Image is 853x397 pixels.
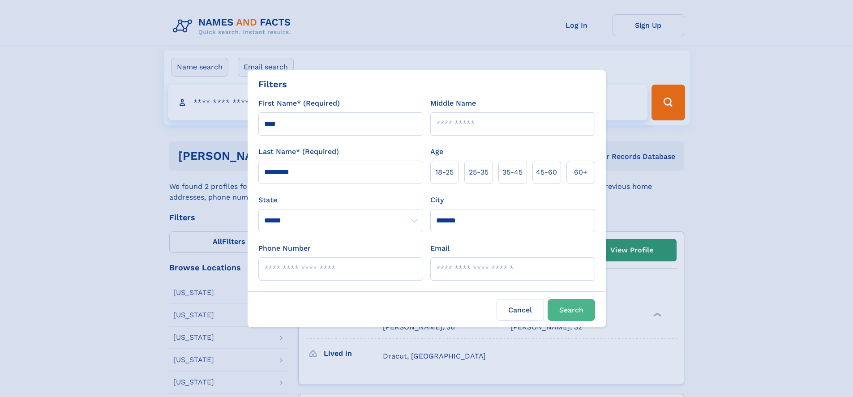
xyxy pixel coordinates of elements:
[258,195,423,205] label: State
[469,167,489,178] span: 25‑35
[502,167,523,178] span: 35‑45
[430,146,443,157] label: Age
[430,98,476,109] label: Middle Name
[497,299,544,321] label: Cancel
[430,195,444,205] label: City
[258,243,311,254] label: Phone Number
[435,167,454,178] span: 18‑25
[574,167,587,178] span: 60+
[258,98,340,109] label: First Name* (Required)
[548,299,595,321] button: Search
[258,146,339,157] label: Last Name* (Required)
[258,77,287,91] div: Filters
[536,167,557,178] span: 45‑60
[430,243,450,254] label: Email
